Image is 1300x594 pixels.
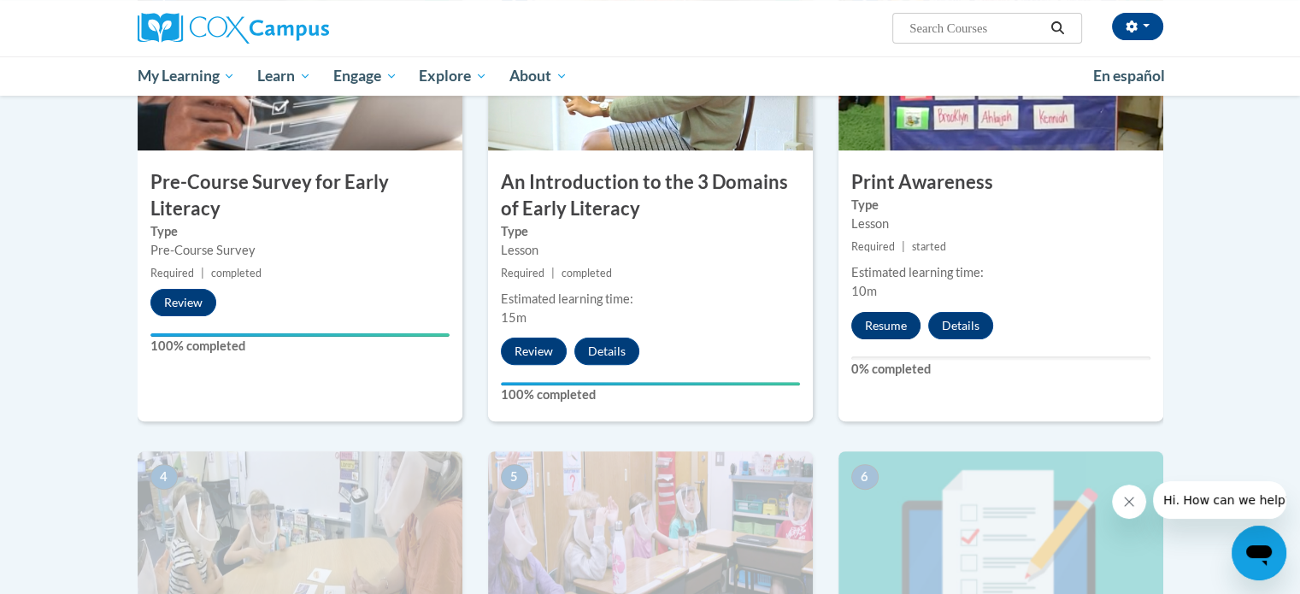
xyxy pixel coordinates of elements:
[137,66,235,86] span: My Learning
[501,464,528,490] span: 5
[908,18,1044,38] input: Search Courses
[488,169,813,222] h3: An Introduction to the 3 Domains of Early Literacy
[838,169,1163,196] h3: Print Awareness
[501,338,567,365] button: Review
[1044,18,1070,38] button: Search
[574,338,639,365] button: Details
[150,333,450,337] div: Your progress
[150,464,178,490] span: 4
[138,169,462,222] h3: Pre-Course Survey for Early Literacy
[333,66,397,86] span: Engage
[501,241,800,260] div: Lesson
[509,66,568,86] span: About
[150,289,216,316] button: Review
[851,263,1150,282] div: Estimated learning time:
[928,312,993,339] button: Details
[211,267,262,279] span: completed
[138,13,329,44] img: Cox Campus
[246,56,322,96] a: Learn
[150,267,194,279] span: Required
[912,240,946,253] span: started
[501,267,544,279] span: Required
[150,222,450,241] label: Type
[498,56,579,96] a: About
[851,464,879,490] span: 6
[1153,481,1286,519] iframe: Message from company
[501,310,526,325] span: 15m
[851,240,895,253] span: Required
[1112,13,1163,40] button: Account Settings
[501,222,800,241] label: Type
[126,56,247,96] a: My Learning
[551,267,555,279] span: |
[851,196,1150,215] label: Type
[501,290,800,309] div: Estimated learning time:
[1232,526,1286,580] iframe: Button to launch messaging window
[851,284,877,298] span: 10m
[419,66,487,86] span: Explore
[501,385,800,404] label: 100% completed
[257,66,311,86] span: Learn
[1093,67,1165,85] span: En español
[10,12,138,26] span: Hi. How can we help?
[1112,485,1146,519] iframe: Close message
[150,337,450,356] label: 100% completed
[322,56,409,96] a: Engage
[150,241,450,260] div: Pre-Course Survey
[562,267,612,279] span: completed
[501,382,800,385] div: Your progress
[902,240,905,253] span: |
[1082,58,1176,94] a: En español
[408,56,498,96] a: Explore
[112,56,1189,96] div: Main menu
[138,13,462,44] a: Cox Campus
[851,215,1150,233] div: Lesson
[851,360,1150,379] label: 0% completed
[201,267,204,279] span: |
[851,312,921,339] button: Resume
